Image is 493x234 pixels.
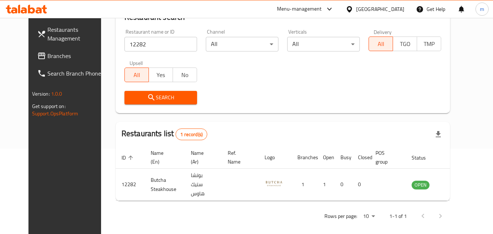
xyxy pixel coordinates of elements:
[47,69,105,78] span: Search Branch Phone
[335,169,352,201] td: 0
[31,65,111,82] a: Search Branch Phone
[31,21,111,47] a: Restaurants Management
[412,153,435,162] span: Status
[324,212,357,221] p: Rows per page:
[287,37,360,51] div: All
[259,146,292,169] th: Logo
[356,5,404,13] div: [GEOGRAPHIC_DATA]
[450,180,463,189] div: Menu
[430,126,447,143] div: Export file
[396,39,414,49] span: TGO
[374,29,392,34] label: Delivery
[176,131,207,138] span: 1 record(s)
[317,146,335,169] th: Open
[352,146,370,169] th: Closed
[145,169,185,201] td: Butcha Steakhouse
[128,70,146,80] span: All
[173,68,197,82] button: No
[393,37,417,51] button: TGO
[360,211,378,222] div: Rows per page:
[372,39,390,49] span: All
[47,25,105,43] span: Restaurants Management
[176,128,207,140] div: Total records count
[292,169,317,201] td: 1
[412,181,430,189] span: OPEN
[352,169,370,201] td: 0
[124,68,149,82] button: All
[480,5,484,13] span: m
[51,89,62,99] span: 1.0.0
[176,70,194,80] span: No
[149,68,173,82] button: Yes
[152,70,170,80] span: Yes
[130,60,143,65] label: Upsell
[417,37,441,51] button: TMP
[292,146,317,169] th: Branches
[444,146,469,169] th: Action
[317,169,335,201] td: 1
[420,39,438,49] span: TMP
[151,149,176,166] span: Name (En)
[116,146,469,201] table: enhanced table
[265,174,283,192] img: Butcha Steakhouse
[124,12,442,23] h2: Restaurant search
[335,146,352,169] th: Busy
[32,101,66,111] span: Get support on:
[185,169,222,201] td: بوتشا ستيك هاوس
[122,153,135,162] span: ID
[206,37,278,51] div: All
[116,169,145,201] td: 12282
[130,93,191,102] span: Search
[124,37,197,51] input: Search for restaurant name or ID..
[124,91,197,104] button: Search
[31,47,111,65] a: Branches
[191,149,213,166] span: Name (Ar)
[375,149,397,166] span: POS group
[32,89,50,99] span: Version:
[47,51,105,60] span: Branches
[228,149,250,166] span: Ref. Name
[122,128,207,140] h2: Restaurants list
[277,5,322,14] div: Menu-management
[369,37,393,51] button: All
[32,109,78,118] a: Support.OpsPlatform
[389,212,407,221] p: 1-1 of 1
